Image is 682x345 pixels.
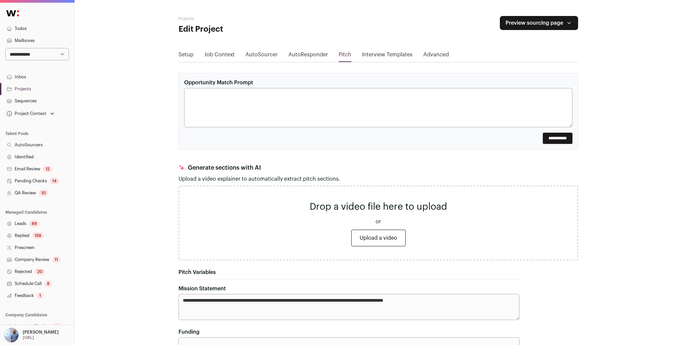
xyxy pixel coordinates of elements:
div: 8 [44,280,52,287]
label: Mission Statement [178,285,226,293]
p: Generate sections with AI [188,163,261,172]
p: [URL] [23,335,34,340]
div: 14 [50,178,59,184]
a: Interview Templates [362,51,413,61]
a: AutoSourcer [245,51,278,61]
h2: Pitch Variables [178,268,519,276]
img: 97332-medium_jpg [4,328,19,342]
a: Pitch [339,51,351,61]
button: Open dropdown [500,16,578,30]
div: Project Context [5,111,46,116]
div: Preview sourcing page [500,16,578,30]
div: 10 [39,190,48,196]
label: Opportunity Match Prompt [184,79,253,87]
div: 10 [53,323,62,330]
h2: Projects [178,16,312,21]
div: 159 [32,232,44,239]
div: 89 [29,220,40,227]
img: Wellfound [3,7,23,20]
h1: Edit Project [178,24,312,35]
div: 20 [35,268,45,275]
a: Job Context [204,51,235,61]
label: Funding [178,328,199,336]
p: Upload a video explainer to automatically extract pitch sections. [178,175,578,183]
button: Open dropdown [3,328,60,342]
a: Advanced [423,51,449,61]
div: 12 [43,166,52,172]
p: [PERSON_NAME] [23,330,59,335]
div: 1 [37,292,44,299]
button: Open dropdown [5,109,56,118]
a: Setup [178,51,193,61]
a: AutoResponder [288,51,328,61]
div: 11 [52,256,61,263]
